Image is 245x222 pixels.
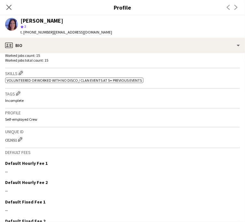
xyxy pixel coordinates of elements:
[5,188,240,194] div: --
[5,169,240,174] div: --
[5,180,48,185] h3: Default Hourly Fee 2
[5,149,240,155] h3: Default fees
[5,90,240,97] h3: Tags
[7,78,142,83] span: Volunteered or worked with No Disco / Clan Events at 5+ previous events
[24,24,26,29] span: 3
[5,199,45,205] h3: Default Fixed Fee 1
[5,129,240,134] h3: Unique ID
[20,18,63,24] div: [PERSON_NAME]
[20,30,54,34] span: t. [PHONE_NUMBER]
[5,58,240,63] p: Worked jobs total count: 15
[5,53,240,58] p: Worked jobs count: 15
[5,70,240,76] h3: Skills
[5,160,48,166] h3: Default Hourly Fee 1
[5,110,240,116] h3: Profile
[5,207,240,213] div: --
[5,136,240,142] div: CE2651
[54,30,112,34] span: | [EMAIL_ADDRESS][DOMAIN_NAME]
[5,98,240,103] p: Incomplete
[5,117,240,122] p: Self-employed Crew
